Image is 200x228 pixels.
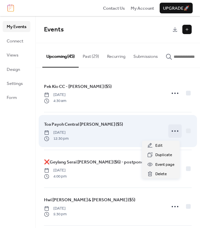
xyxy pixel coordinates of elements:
[44,98,66,104] span: 4:30 am
[7,4,14,12] img: logo
[44,92,66,98] span: [DATE]
[44,211,67,217] span: 5:30 pm
[42,43,79,67] button: Upcoming (45)
[44,130,69,136] span: [DATE]
[131,5,154,12] span: My Account
[155,142,163,149] span: Edit
[44,167,67,174] span: [DATE]
[103,5,125,12] span: Contact Us
[3,21,30,32] a: My Events
[44,174,67,180] span: 4:00 pm
[155,161,174,168] span: Event page
[7,66,20,73] span: Design
[44,158,162,166] a: ❌Geylang Serai [PERSON_NAME] ($6) - postponed to [DATE]
[7,80,23,87] span: Settings
[155,152,172,158] span: Duplicate
[131,5,154,11] a: My Account
[44,196,135,204] a: Hwi [PERSON_NAME] & [PERSON_NAME] ($5)
[160,3,193,13] button: Upgrade🚀
[3,78,30,89] a: Settings
[44,23,64,36] span: Events
[44,121,123,128] a: Toa Payoh Central [PERSON_NAME] ($5)
[7,94,17,101] span: Form
[155,171,167,178] span: Delete
[44,159,162,165] span: ❌Geylang Serai [PERSON_NAME] ($6) - postponed to [DATE]
[44,83,112,90] a: Pek Kio CC - [PERSON_NAME] ($5)
[44,206,67,212] span: [DATE]
[3,35,30,46] a: Connect
[7,23,26,30] span: My Events
[103,43,129,67] button: Recurring
[163,5,189,12] span: Upgrade 🚀
[3,64,30,75] a: Design
[7,38,23,44] span: Connect
[3,49,30,60] a: Views
[7,52,18,59] span: Views
[44,136,69,142] span: 12:30 pm
[103,5,125,11] a: Contact Us
[79,43,103,67] button: Past (29)
[3,92,30,103] a: Form
[129,43,162,67] button: Submissions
